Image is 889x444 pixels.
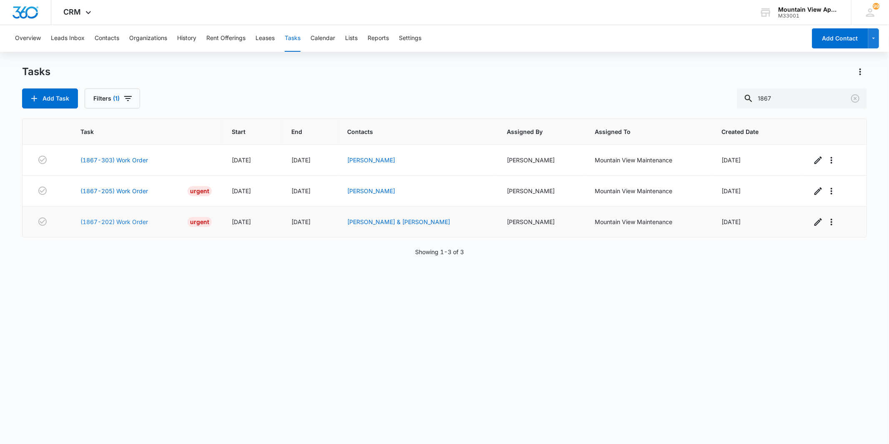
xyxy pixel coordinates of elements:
button: Add Task [22,88,78,108]
button: Leads Inbox [51,25,85,52]
a: (1867-205) Work Order [80,187,148,195]
button: Reports [368,25,389,52]
span: CRM [64,8,81,16]
span: (1) [113,96,120,101]
span: [DATE] [232,156,251,164]
a: [PERSON_NAME] [347,156,395,164]
span: [DATE] [232,218,251,225]
div: Urgent [188,186,212,196]
div: [PERSON_NAME] [507,217,575,226]
div: [PERSON_NAME] [507,187,575,195]
button: Leases [255,25,275,52]
button: Tasks [285,25,301,52]
a: [PERSON_NAME] [347,187,395,194]
button: Lists [345,25,358,52]
div: notifications count [873,3,879,10]
div: account name [778,6,839,13]
button: Calendar [311,25,335,52]
a: (1867-303) Work Order [80,156,148,164]
span: Assigned By [507,127,563,136]
div: Mountain View Maintenance [595,217,701,226]
span: End [291,127,315,136]
span: Created Date [721,127,779,136]
button: Rent Offerings [206,25,245,52]
button: History [177,25,196,52]
button: Overview [15,25,41,52]
button: Actions [854,65,867,78]
span: [DATE] [721,156,741,164]
span: [DATE] [291,156,311,164]
button: Filters(1) [85,88,140,108]
button: Contacts [95,25,119,52]
span: [DATE] [291,187,311,194]
p: Showing 1-3 of 3 [415,247,464,256]
div: account id [778,13,839,19]
span: Contacts [347,127,475,136]
span: 99 [873,3,879,10]
button: Clear [849,92,862,105]
div: [PERSON_NAME] [507,156,575,164]
button: Organizations [129,25,167,52]
a: (1867-202) Work Order [80,217,148,226]
h1: Tasks [22,66,50,78]
span: Task [80,127,200,136]
span: [DATE] [291,218,311,225]
span: [DATE] [232,187,251,194]
button: Add Contact [812,28,868,48]
a: [PERSON_NAME] & [PERSON_NAME] [347,218,450,225]
div: Urgent [188,217,212,227]
span: Assigned To [595,127,689,136]
input: Search Tasks [737,88,867,108]
span: [DATE] [721,187,741,194]
button: Settings [399,25,421,52]
div: Mountain View Maintenance [595,187,701,195]
div: Mountain View Maintenance [595,156,701,164]
span: Start [232,127,259,136]
span: [DATE] [721,218,741,225]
